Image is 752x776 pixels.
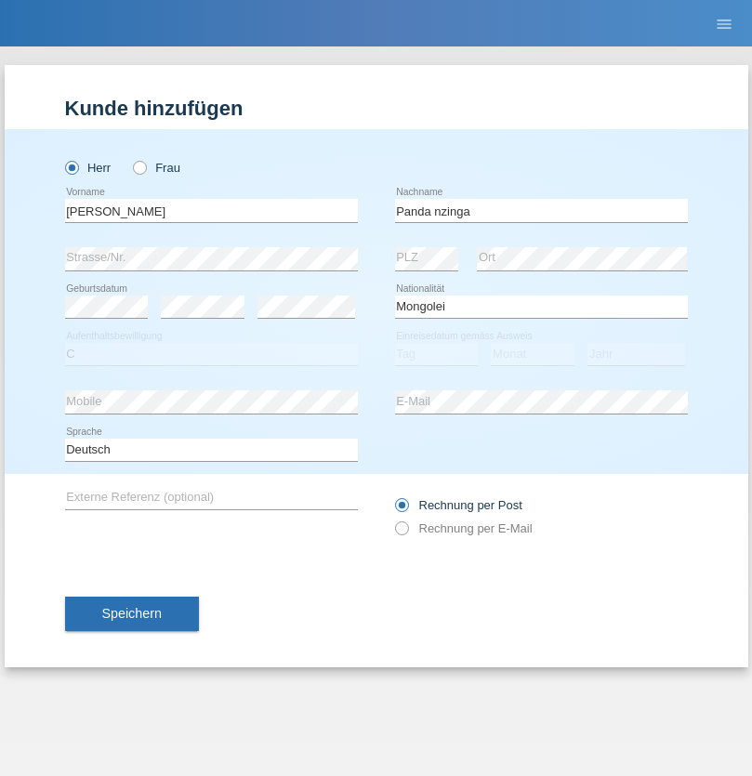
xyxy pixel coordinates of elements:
[715,15,733,33] i: menu
[706,18,743,29] a: menu
[395,521,407,545] input: Rechnung per E-Mail
[395,498,407,521] input: Rechnung per Post
[65,161,77,173] input: Herr
[133,161,145,173] input: Frau
[133,161,180,175] label: Frau
[65,161,112,175] label: Herr
[395,521,533,535] label: Rechnung per E-Mail
[65,97,688,120] h1: Kunde hinzufügen
[65,597,199,632] button: Speichern
[395,498,522,512] label: Rechnung per Post
[102,606,162,621] span: Speichern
